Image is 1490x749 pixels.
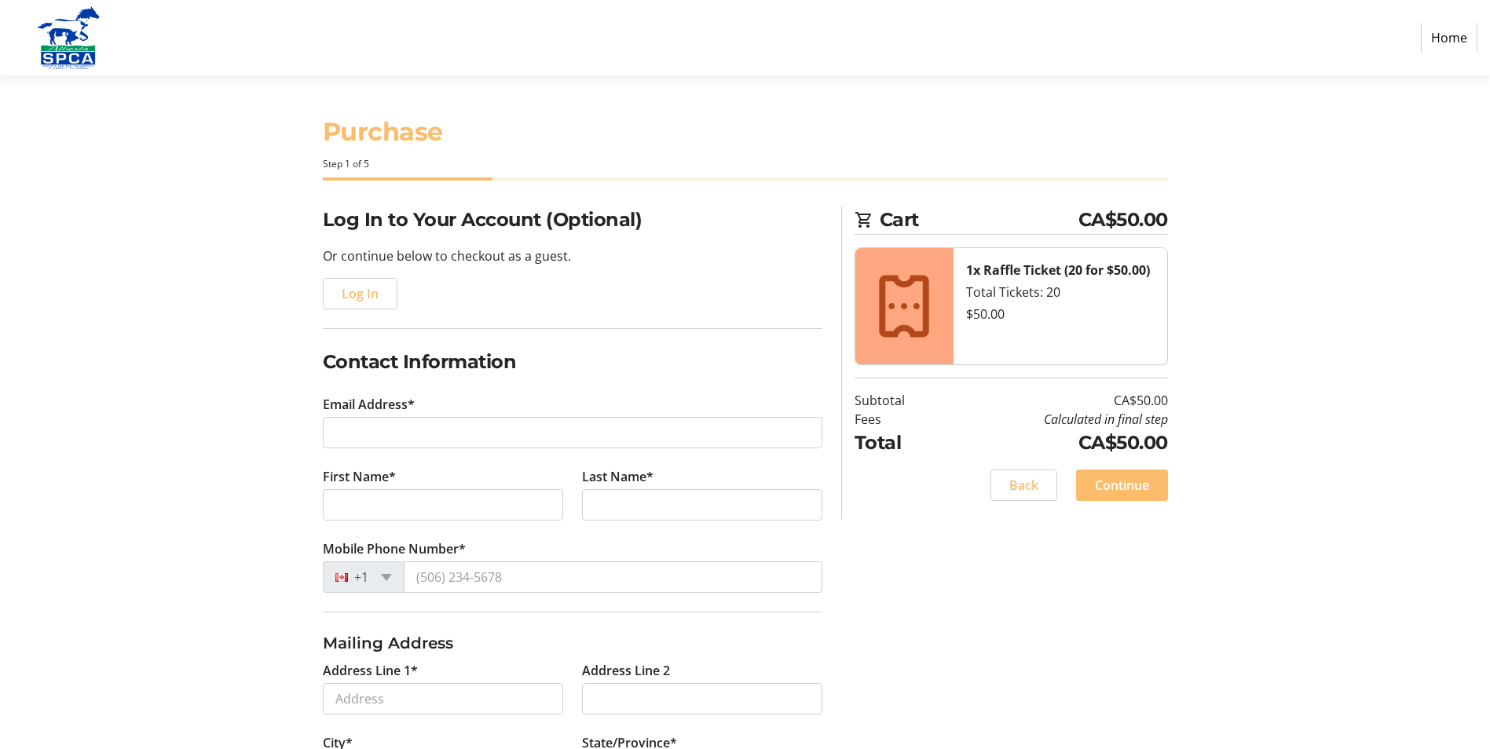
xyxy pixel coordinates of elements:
span: Log In [342,284,379,303]
label: Email Address* [323,395,415,414]
span: Cart [880,206,1078,234]
button: Log In [323,278,397,309]
td: Fees [855,410,945,429]
a: Home [1421,23,1477,53]
span: CA$50.00 [1078,206,1168,234]
td: CA$50.00 [945,429,1168,457]
label: Address Line 2 [582,661,670,680]
div: Step 1 of 5 [323,157,1168,171]
strong: 1x Raffle Ticket (20 for $50.00) [966,261,1150,279]
td: Calculated in final step [945,410,1168,429]
h1: Purchase [323,113,1168,151]
input: Address [323,683,563,714]
label: Mobile Phone Number* [323,539,466,558]
div: $50.00 [966,305,1155,323]
td: Subtotal [855,391,945,410]
p: Or continue below to checkout as a guest. [323,247,822,265]
button: Back [990,469,1057,501]
div: Total Tickets: 20 [966,283,1155,301]
label: Last Name* [582,467,653,486]
input: (506) 234-5678 [404,561,822,593]
td: Total [855,429,945,457]
span: Back [1009,476,1038,495]
h2: Log In to Your Account (Optional) [323,206,822,234]
button: Continue [1076,469,1168,501]
h3: Mailing Address [323,631,822,655]
td: CA$50.00 [945,391,1168,410]
label: Address Line 1* [323,661,418,680]
img: Alberta SPCA's Logo [13,6,124,69]
span: Continue [1095,476,1149,495]
h2: Contact Information [323,348,822,376]
label: First Name* [323,467,396,486]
